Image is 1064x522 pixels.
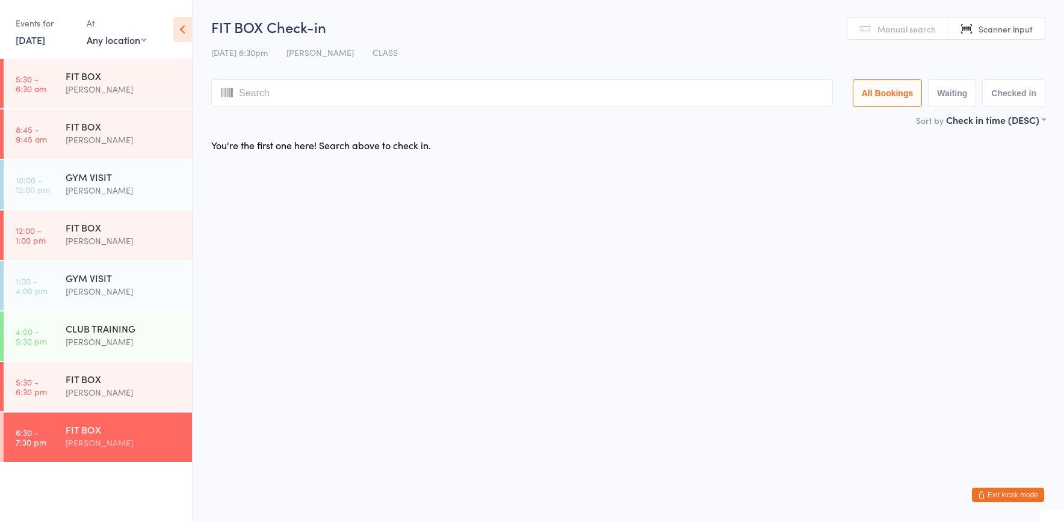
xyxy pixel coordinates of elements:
div: [PERSON_NAME] [66,385,182,399]
time: 5:30 - 6:30 pm [16,377,47,396]
a: 4:00 -5:30 pmCLUB TRAINING[PERSON_NAME] [4,312,192,361]
time: 1:00 - 4:00 pm [16,276,48,295]
button: All Bookings [853,79,923,107]
div: GYM VISIT [66,271,182,284]
div: Check in time (DESC) [946,113,1045,126]
div: GYM VISIT [66,170,182,183]
div: You're the first one here! Search above to check in. [211,138,431,152]
div: [PERSON_NAME] [66,284,182,298]
button: Checked in [982,79,1045,107]
time: 4:00 - 5:30 pm [16,327,47,346]
div: FIT BOX [66,69,182,82]
time: 10:00 - 12:00 pm [16,175,50,194]
a: 12:00 -1:00 pmFIT BOX[PERSON_NAME] [4,210,192,260]
button: Exit kiosk mode [972,488,1044,502]
span: Scanner input [979,23,1033,35]
h2: FIT BOX Check-in [211,17,1045,37]
time: 5:30 - 6:30 am [16,74,46,93]
span: [PERSON_NAME] [286,46,354,58]
a: 10:00 -12:00 pmGYM VISIT[PERSON_NAME] [4,160,192,209]
time: 6:30 - 7:30 pm [16,428,46,447]
div: FIT BOX [66,423,182,436]
div: [PERSON_NAME] [66,234,182,248]
div: CLUB TRAINING [66,322,182,335]
button: Waiting [928,79,976,107]
a: [DATE] [16,33,45,46]
div: FIT BOX [66,372,182,385]
a: 1:00 -4:00 pmGYM VISIT[PERSON_NAME] [4,261,192,310]
span: CLASS [373,46,398,58]
div: FIT BOX [66,221,182,234]
time: 12:00 - 1:00 pm [16,226,46,245]
div: [PERSON_NAME] [66,436,182,450]
a: 6:30 -7:30 pmFIT BOX[PERSON_NAME] [4,413,192,462]
span: Manual search [877,23,936,35]
div: Any location [87,33,146,46]
a: 5:30 -6:30 amFIT BOX[PERSON_NAME] [4,59,192,108]
time: 8:45 - 9:45 am [16,124,47,144]
a: 8:45 -9:45 amFIT BOX[PERSON_NAME] [4,109,192,159]
div: [PERSON_NAME] [66,335,182,349]
div: [PERSON_NAME] [66,133,182,147]
span: [DATE] 6:30pm [211,46,268,58]
div: Events for [16,13,75,33]
div: [PERSON_NAME] [66,82,182,96]
div: FIT BOX [66,120,182,133]
div: At [87,13,146,33]
div: [PERSON_NAME] [66,183,182,197]
label: Sort by [916,114,944,126]
input: Search [211,79,833,107]
a: 5:30 -6:30 pmFIT BOX[PERSON_NAME] [4,362,192,411]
